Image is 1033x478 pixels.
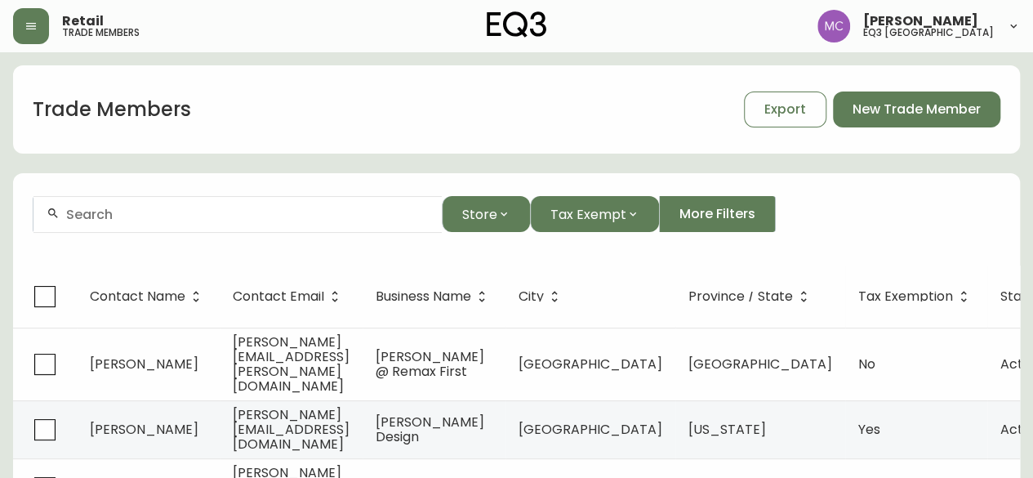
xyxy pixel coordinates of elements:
[66,207,429,222] input: Search
[853,101,981,118] span: New Trade Member
[33,96,191,123] h1: Trade Members
[376,289,492,304] span: Business Name
[62,28,140,38] h5: trade members
[863,28,994,38] h5: eq3 [GEOGRAPHIC_DATA]
[487,11,547,38] img: logo
[519,292,544,302] span: City
[233,289,345,304] span: Contact Email
[519,355,662,373] span: [GEOGRAPHIC_DATA]
[550,204,626,225] span: Tax Exempt
[376,347,484,381] span: [PERSON_NAME] @ Remax First
[233,405,350,453] span: [PERSON_NAME][EMAIL_ADDRESS][DOMAIN_NAME]
[376,292,471,302] span: Business Name
[519,420,662,439] span: [GEOGRAPHIC_DATA]
[688,355,832,373] span: [GEOGRAPHIC_DATA]
[62,15,104,28] span: Retail
[858,420,880,439] span: Yes
[679,205,755,223] span: More Filters
[858,289,974,304] span: Tax Exemption
[442,196,530,232] button: Store
[863,15,978,28] span: [PERSON_NAME]
[833,92,1000,127] button: New Trade Member
[519,289,565,304] span: City
[817,10,850,42] img: 6dbdb61c5655a9a555815750a11666cc
[530,196,659,232] button: Tax Exempt
[90,420,198,439] span: [PERSON_NAME]
[858,292,953,302] span: Tax Exemption
[233,292,324,302] span: Contact Email
[90,289,207,304] span: Contact Name
[90,355,198,373] span: [PERSON_NAME]
[764,101,806,118] span: Export
[688,292,793,302] span: Province / State
[744,92,826,127] button: Export
[688,420,766,439] span: [US_STATE]
[659,196,776,232] button: More Filters
[858,355,875,373] span: No
[688,289,814,304] span: Province / State
[233,333,350,395] span: [PERSON_NAME][EMAIL_ADDRESS][PERSON_NAME][DOMAIN_NAME]
[90,292,185,302] span: Contact Name
[376,413,484,446] span: [PERSON_NAME] Design
[462,204,497,225] span: Store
